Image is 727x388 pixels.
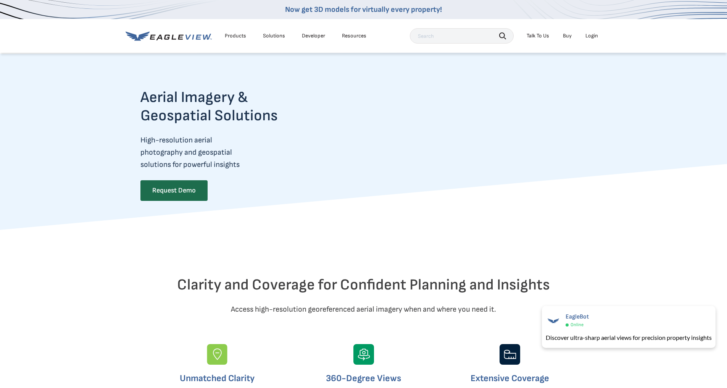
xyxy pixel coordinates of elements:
[571,322,584,328] span: Online
[297,372,430,385] h3: 360-Degree Views
[140,88,308,125] h2: Aerial Imagery & Geospatial Solutions
[527,32,549,39] div: Talk To Us
[140,134,308,171] p: High-resolution aerial photography and geospatial solutions for powerful insights
[546,333,712,342] div: Discover ultra-sharp aerial views for precision property insights
[585,32,598,39] div: Login
[566,313,589,320] span: EagleBot
[225,32,246,39] div: Products
[342,32,366,39] div: Resources
[443,372,577,385] h3: Extensive Coverage
[410,28,514,44] input: Search
[140,276,587,294] h2: Clarity and Coverage for Confident Planning and Insights
[140,303,587,315] p: Access high-resolution georeferenced aerial imagery when and where you need it.
[150,372,284,385] h3: Unmatched Clarity
[546,313,561,328] img: EagleBot
[285,5,442,14] a: Now get 3D models for virtually every property!
[302,32,325,39] a: Developer
[140,180,208,201] a: Request Demo
[263,32,285,39] div: Solutions
[563,32,572,39] a: Buy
